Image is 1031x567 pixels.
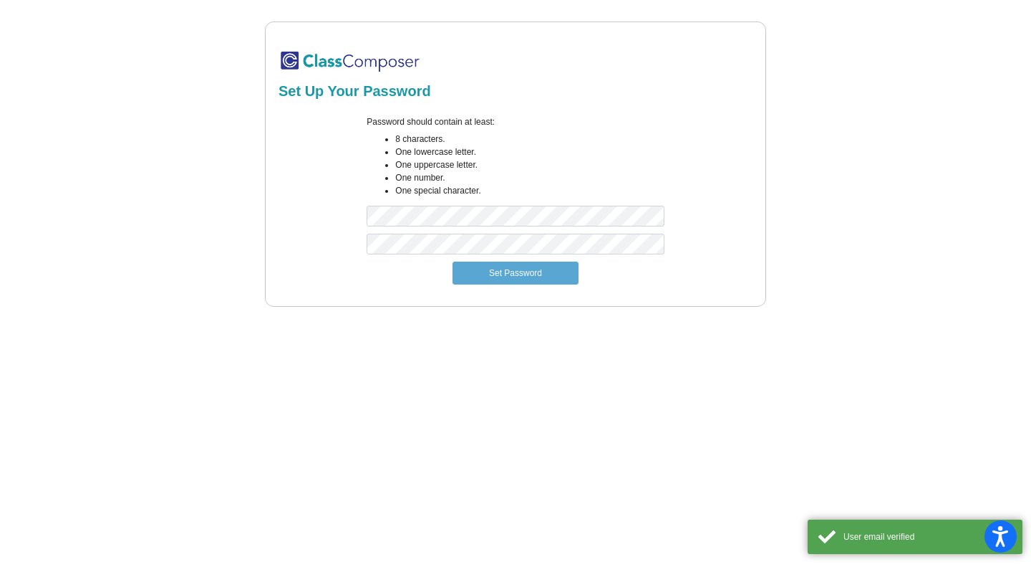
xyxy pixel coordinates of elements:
[279,82,752,100] h2: Set Up Your Password
[395,146,664,158] li: One lowercase letter.
[843,530,1012,543] div: User email verified
[367,115,495,128] label: Password should contain at least:
[452,262,579,285] button: Set Password
[395,184,664,197] li: One special character.
[395,158,664,171] li: One uppercase letter.
[395,171,664,184] li: One number.
[395,133,664,146] li: 8 characters.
